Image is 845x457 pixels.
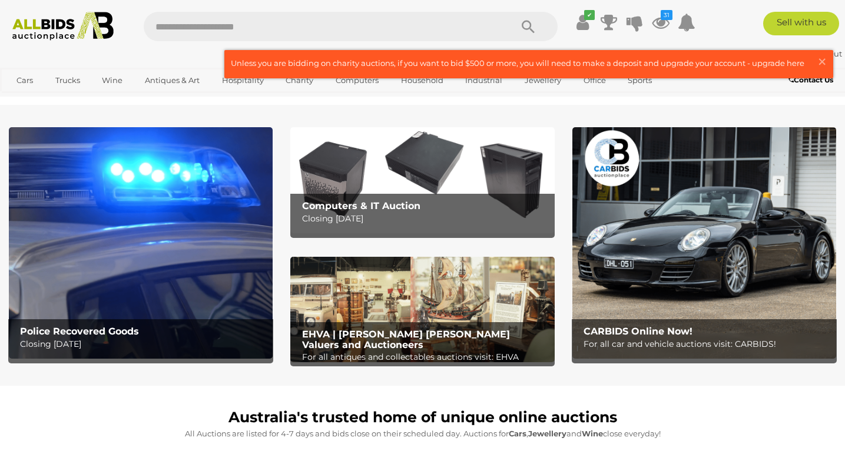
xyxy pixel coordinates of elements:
i: 31 [661,10,672,20]
img: Allbids.com.au [6,12,120,41]
a: Wine [94,71,130,90]
a: Hospitality [214,71,271,90]
i: ✔ [584,10,595,20]
a: CARBIDS Online Now! CARBIDS Online Now! For all car and vehicle auctions visit: CARBIDS! [572,127,836,359]
a: Computers & IT Auction Computers & IT Auction Closing [DATE] [290,127,554,233]
b: Police Recovered Goods [20,326,139,337]
span: | [804,49,806,58]
b: EHVA | [PERSON_NAME] [PERSON_NAME] Valuers and Auctioneers [302,329,510,350]
a: Sign Out [808,49,842,58]
p: Closing [DATE] [302,211,549,226]
img: EHVA | Evans Hastings Valuers and Auctioneers [290,257,554,363]
a: Contact Us [788,74,836,87]
img: CARBIDS Online Now! [572,127,836,359]
p: For all antiques and collectables auctions visit: EHVA [302,350,549,365]
p: For all car and vehicle auctions visit: CARBIDS! [584,337,831,352]
span: × [817,50,827,73]
a: Police Recovered Goods Police Recovered Goods Closing [DATE] [9,127,273,359]
a: EHVA | Evans Hastings Valuers and Auctioneers EHVA | [PERSON_NAME] [PERSON_NAME] Valuers and Auct... [290,257,554,363]
a: ✔ [574,12,592,33]
a: AB4EVA [761,49,804,58]
a: [GEOGRAPHIC_DATA] [9,90,108,110]
p: Closing [DATE] [20,337,267,352]
p: All Auctions are listed for 4-7 days and bids close on their scheduled day. Auctions for , and cl... [15,427,830,441]
strong: Jewellery [528,429,566,438]
strong: Wine [582,429,603,438]
a: Industrial [458,71,510,90]
a: Cars [9,71,41,90]
h1: Australia's trusted home of unique online auctions [15,409,830,426]
a: Antiques & Art [137,71,207,90]
b: Contact Us [788,75,833,84]
button: Search [499,12,558,41]
strong: Cars [509,429,526,438]
a: 31 [652,12,670,33]
strong: AB4EVA [761,49,802,58]
a: Sports [620,71,660,90]
b: Computers & IT Auction [302,200,420,211]
a: Sell with us [763,12,839,35]
a: Trucks [48,71,88,90]
a: Office [576,71,614,90]
img: Police Recovered Goods [9,127,273,359]
b: CARBIDS Online Now! [584,326,692,337]
a: Charity [278,71,321,90]
a: Household [393,71,451,90]
a: Computers [328,71,386,90]
img: Computers & IT Auction [290,127,554,233]
a: Jewellery [517,71,569,90]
